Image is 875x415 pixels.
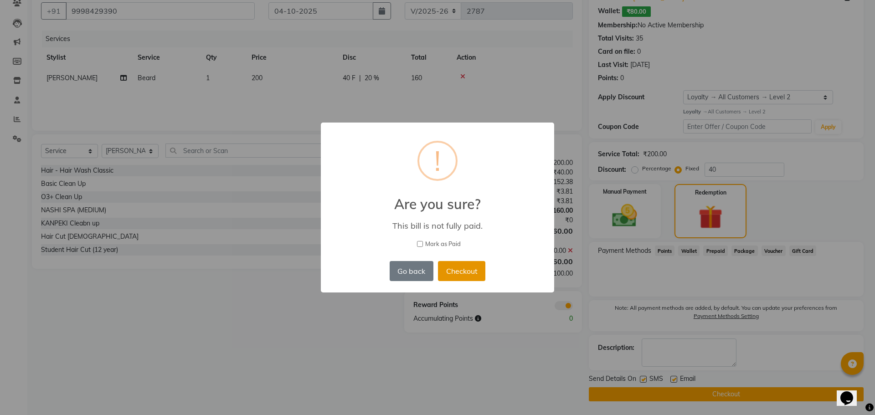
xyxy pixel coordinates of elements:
[390,261,433,281] button: Go back
[434,143,441,179] div: !
[321,185,554,212] h2: Are you sure?
[417,241,423,247] input: Mark as Paid
[438,261,485,281] button: Checkout
[837,379,866,406] iframe: chat widget
[334,220,541,231] div: This bill is not fully paid.
[425,240,461,249] span: Mark as Paid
